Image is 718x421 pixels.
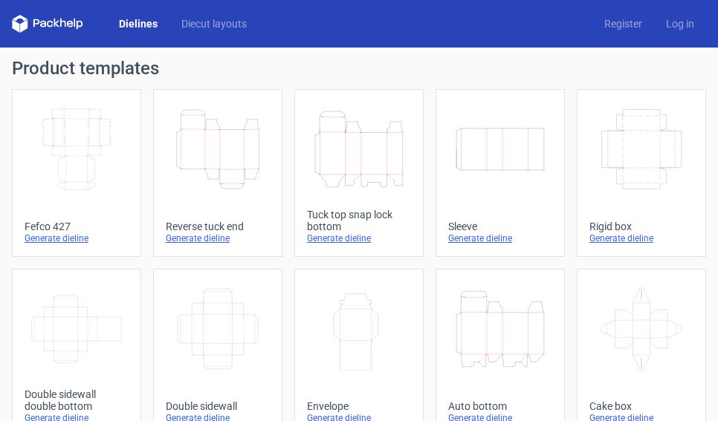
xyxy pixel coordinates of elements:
div: Rigid box [589,221,693,232]
div: Generate dieline [589,232,693,244]
a: Tuck top snap lock bottomGenerate dieline [294,89,424,257]
a: Register [592,16,654,31]
div: Double sidewall [166,400,270,412]
div: Cake box [589,400,693,412]
a: Reverse tuck endGenerate dieline [153,89,282,257]
div: Double sidewall double bottom [25,388,129,412]
div: Generate dieline [448,232,552,244]
a: Log in [654,16,706,31]
div: Fefco 427 [25,221,129,232]
a: Diecut layouts [169,16,259,31]
div: Auto bottom [448,400,552,412]
a: Dielines [107,16,169,31]
div: Envelope [307,400,411,412]
h1: Product templates [12,59,706,77]
div: Generate dieline [25,232,129,244]
div: Sleeve [448,221,552,232]
div: Tuck top snap lock bottom [307,209,411,232]
a: SleeveGenerate dieline [436,89,565,257]
div: Generate dieline [166,232,270,244]
div: Generate dieline [307,232,411,244]
a: Fefco 427Generate dieline [12,89,141,257]
a: Rigid boxGenerate dieline [577,89,706,257]
div: Reverse tuck end [166,221,270,232]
